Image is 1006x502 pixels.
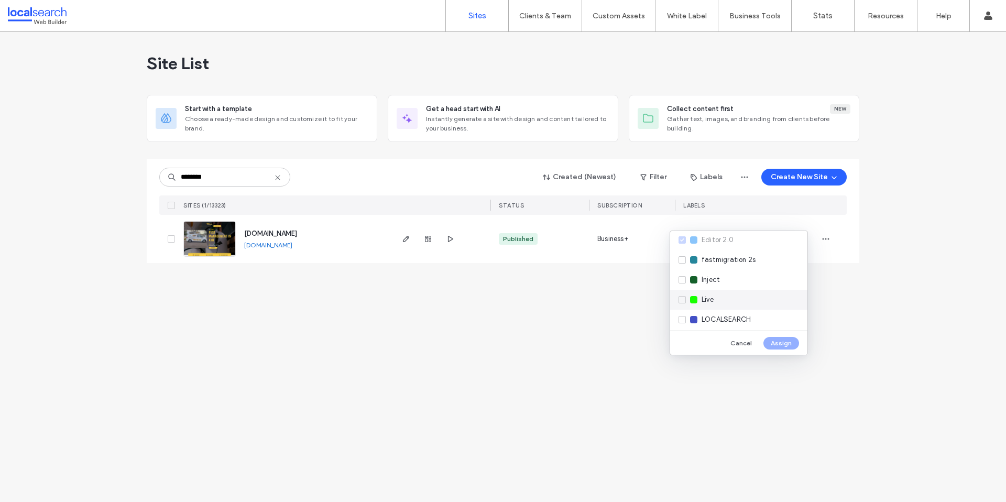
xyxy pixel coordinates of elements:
div: Collect content firstNewGather text, images, and branding from clients before building. [629,95,859,142]
label: Help [936,12,952,20]
button: Filter [630,169,677,185]
span: SUBSCRIPTION [597,202,642,209]
span: SITES (1/13323) [183,202,226,209]
label: White Label [667,12,707,20]
div: Start with a templateChoose a ready-made design and customize it to fit your brand. [147,95,377,142]
div: New [830,104,850,114]
span: Live [702,294,714,305]
span: Gather text, images, and branding from clients before building. [667,114,850,133]
span: Collect content first [667,104,734,114]
span: LOCALSEARCH [702,314,751,325]
button: Created (Newest) [534,169,626,185]
button: Cancel [723,337,759,350]
label: Sites [468,11,486,20]
label: Custom Assets [593,12,645,20]
div: Published [503,234,533,244]
button: Labels [681,169,732,185]
label: Business Tools [729,12,781,20]
label: Stats [813,11,833,20]
a: [DOMAIN_NAME] [244,241,292,249]
a: [DOMAIN_NAME] [244,230,297,237]
span: Choose a ready-made design and customize it to fit your brand. [185,114,368,133]
span: LABELS [683,202,705,209]
span: Site List [147,53,209,74]
div: Get a head start with AIInstantly generate a site with design and content tailored to your business. [388,95,618,142]
span: Start with a template [185,104,252,114]
label: Clients & Team [519,12,571,20]
span: Get a head start with AI [426,104,500,114]
span: Inject [702,275,720,285]
label: Resources [868,12,904,20]
span: fastmigration 2s [702,255,756,265]
span: Business+ [597,234,628,244]
span: Instantly generate a site with design and content tailored to your business. [426,114,609,133]
button: Create New Site [761,169,847,185]
span: Help [24,7,46,17]
span: STATUS [499,202,524,209]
